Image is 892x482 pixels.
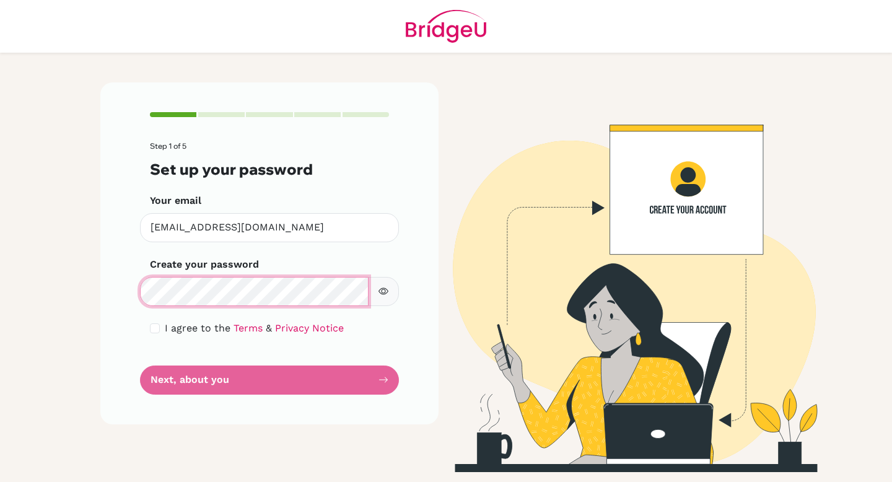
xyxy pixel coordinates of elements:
span: & [266,322,272,334]
label: Your email [150,193,201,208]
label: Create your password [150,257,259,272]
a: Privacy Notice [275,322,344,334]
span: Step 1 of 5 [150,141,186,151]
a: Terms [234,322,263,334]
span: I agree to the [165,322,230,334]
h3: Set up your password [150,160,389,178]
input: Insert your email* [140,213,399,242]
